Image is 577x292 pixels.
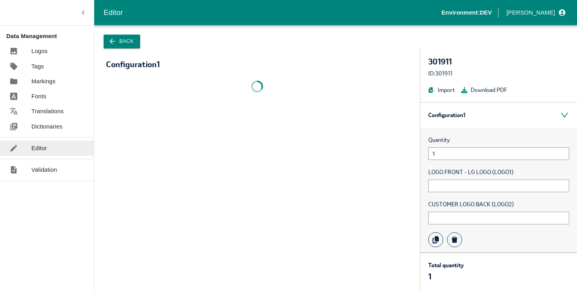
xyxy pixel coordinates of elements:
p: Validation [31,165,57,174]
p: Logos [31,47,47,55]
p: Tags [31,62,44,71]
button: profile [503,6,568,19]
p: Total quantity [428,261,464,270]
p: Markings [31,77,55,86]
p: [PERSON_NAME] [506,8,555,17]
button: Download PDF [461,86,507,94]
button: Back [104,35,140,48]
div: 301911 [428,56,569,67]
p: 1 [428,271,464,282]
span: LOGO FRONT - LG LOGO (LOGO1) [428,168,569,176]
div: Configuration 1 [420,103,577,128]
p: Dictionaries [31,122,62,131]
button: Import [428,86,455,94]
span: Quantity [428,136,569,144]
p: Fonts [31,92,46,101]
p: Data Management [6,32,94,40]
p: Environment: DEV [442,8,492,17]
div: Editor [104,7,442,18]
p: Editor [31,144,47,152]
p: Translations [31,107,64,116]
div: ID: 301911 [428,69,569,78]
span: CUSTOMER LOGO BACK (LOGO2) [428,200,569,209]
div: Configuration 1 [106,60,160,69]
